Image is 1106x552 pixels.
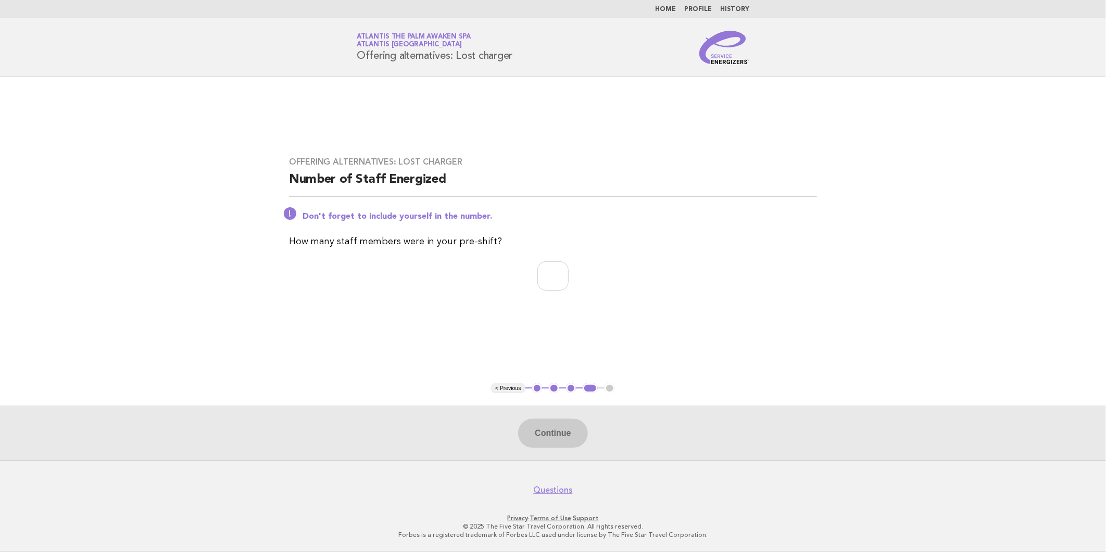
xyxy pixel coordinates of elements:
[720,6,749,12] a: History
[573,515,599,522] a: Support
[491,383,525,394] button: < Previous
[289,157,817,167] h3: Offering alternatives: Lost charger
[357,34,512,61] h1: Offering alternatives: Lost charger
[289,234,817,249] p: How many staff members were in your pre-shift?
[549,383,559,394] button: 2
[357,42,462,48] span: Atlantis [GEOGRAPHIC_DATA]
[508,515,529,522] a: Privacy
[566,383,576,394] button: 3
[684,6,712,12] a: Profile
[655,6,676,12] a: Home
[289,171,817,197] h2: Number of Staff Energized
[234,522,872,531] p: © 2025 The Five Star Travel Corporation. All rights reserved.
[534,485,573,495] a: Questions
[234,514,872,522] p: · ·
[234,531,872,539] p: Forbes is a registered trademark of Forbes LLC used under license by The Five Star Travel Corpora...
[303,211,817,222] p: Don't forget to include yourself in the number.
[530,515,572,522] a: Terms of Use
[583,383,598,394] button: 4
[357,33,471,48] a: Atlantis The Palm Awaken SpaAtlantis [GEOGRAPHIC_DATA]
[699,31,749,64] img: Service Energizers
[532,383,543,394] button: 1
